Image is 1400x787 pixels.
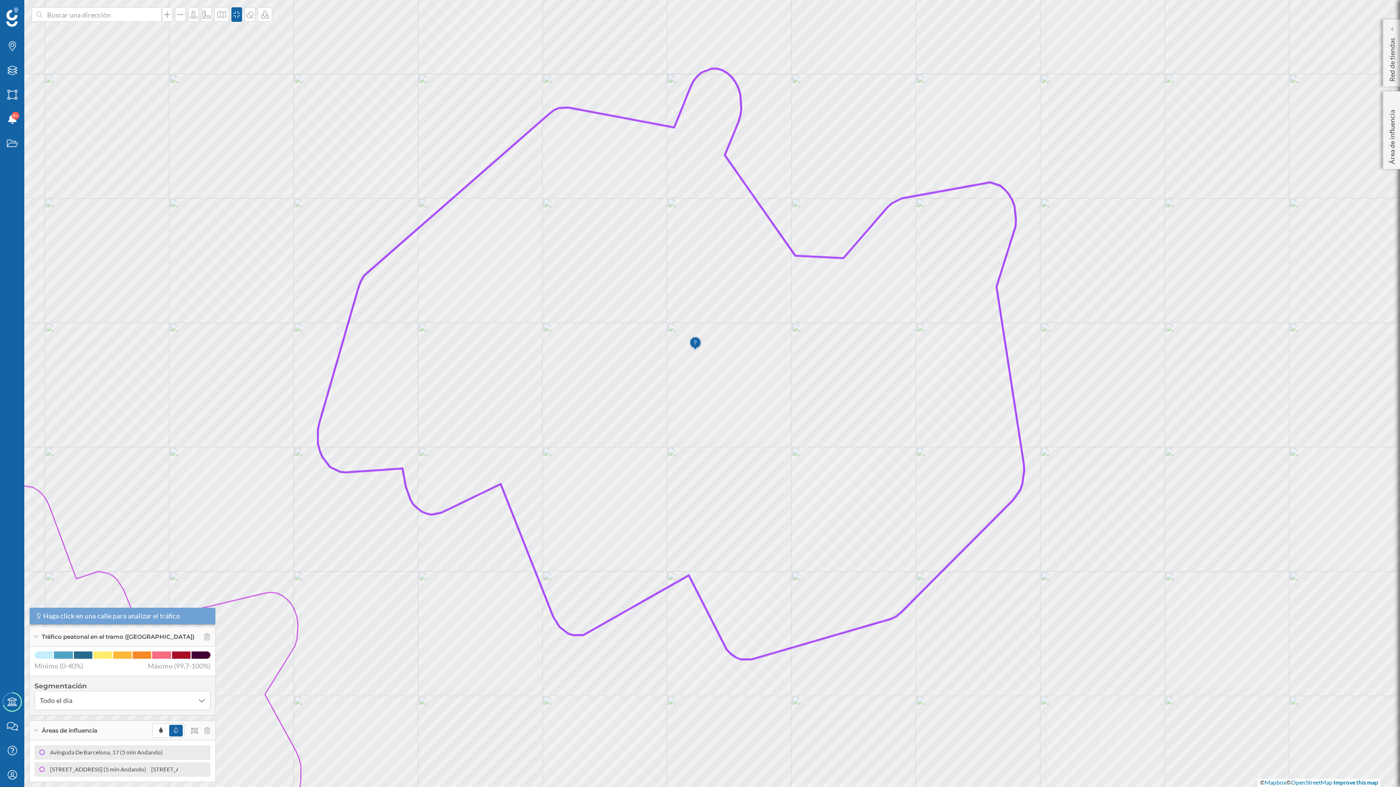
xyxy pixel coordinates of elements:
[151,765,252,774] div: [STREET_ADDRESS] (5 min Andando)
[13,111,18,120] span: 9+
[1265,779,1286,786] a: Mapbox
[148,661,210,671] span: Máximo (99,7-100%)
[1333,779,1378,786] a: Improve this map
[50,748,168,757] div: Avinguda De Barcelona, 17 (5 min Andando)
[19,7,54,16] span: Soporte
[6,7,18,27] img: Geoblink Logo
[1258,779,1381,787] div: © ©
[1291,779,1332,786] a: OpenStreetMap
[35,681,210,691] h4: Segmentación
[689,334,701,353] img: Marker
[50,765,151,774] div: [STREET_ADDRESS] (5 min Andando)
[40,696,72,705] span: Todo el día
[1387,106,1397,164] p: Área de influencia
[42,633,194,641] span: Tráfico peatonal en el tramo ([GEOGRAPHIC_DATA])
[1387,34,1397,82] p: Red de tiendas
[42,726,97,735] span: Áreas de influencia
[35,661,83,671] span: Mínimo (0-40%)
[43,611,180,621] span: Haga click en una calle para analizar el tráfico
